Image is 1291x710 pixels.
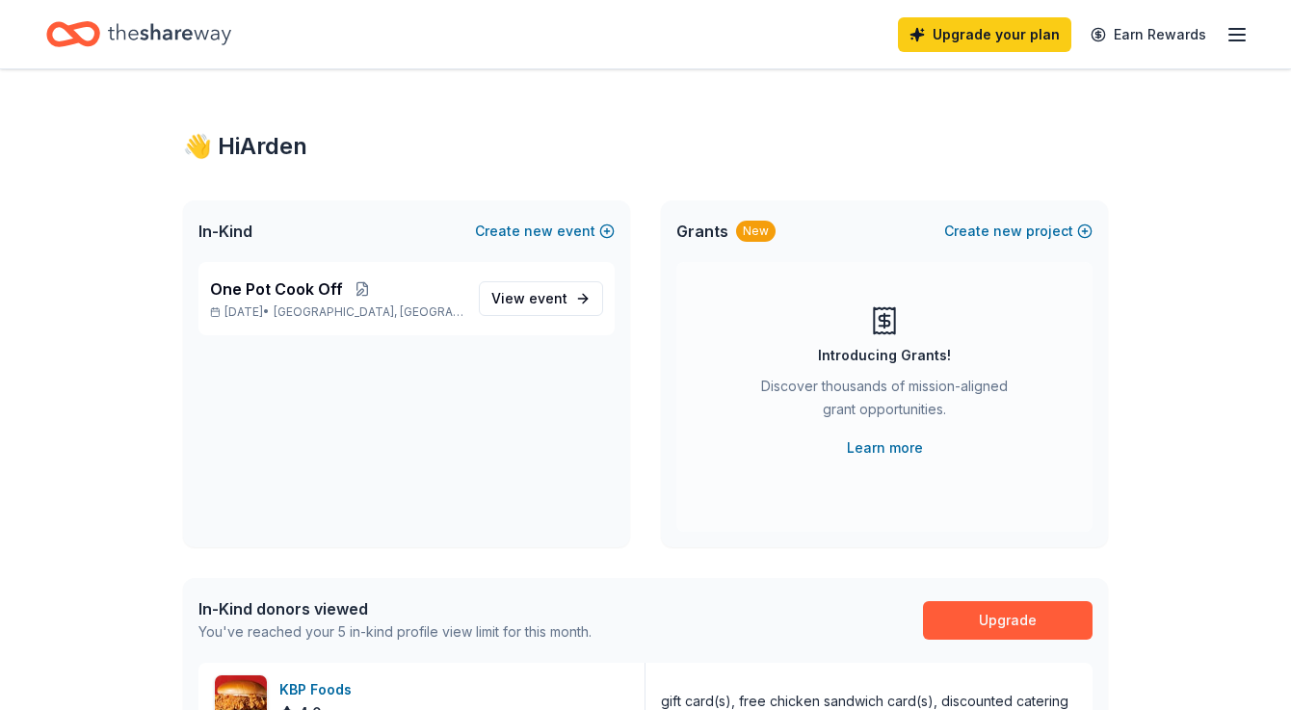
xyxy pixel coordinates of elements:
span: new [993,220,1022,243]
div: 👋 Hi Arden [183,131,1108,162]
div: You've reached your 5 in-kind profile view limit for this month. [198,620,592,644]
div: Discover thousands of mission-aligned grant opportunities. [753,375,1015,429]
a: Earn Rewards [1079,17,1218,52]
button: Createnewevent [475,220,615,243]
a: Upgrade [923,601,1093,640]
div: Introducing Grants! [818,344,951,367]
a: Home [46,12,231,57]
span: One Pot Cook Off [210,277,343,301]
a: Learn more [847,436,923,460]
a: Upgrade your plan [898,17,1071,52]
span: [GEOGRAPHIC_DATA], [GEOGRAPHIC_DATA] [274,304,463,320]
button: Createnewproject [944,220,1093,243]
span: View [491,287,567,310]
div: New [736,221,776,242]
div: In-Kind donors viewed [198,597,592,620]
span: In-Kind [198,220,252,243]
span: Grants [676,220,728,243]
span: new [524,220,553,243]
p: [DATE] • [210,304,463,320]
a: View event [479,281,603,316]
div: KBP Foods [279,678,359,701]
span: event [529,290,567,306]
